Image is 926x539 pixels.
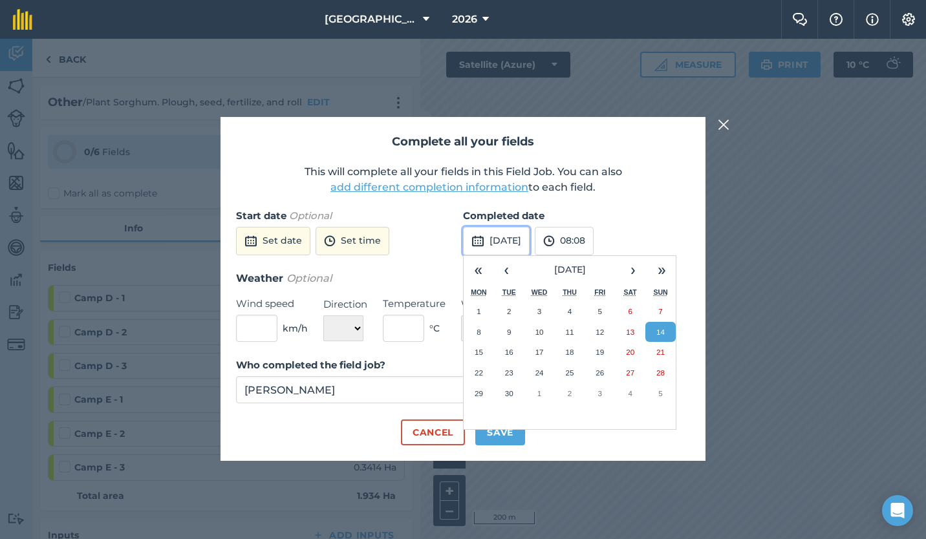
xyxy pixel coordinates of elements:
span: [GEOGRAPHIC_DATA] [325,12,418,27]
abbr: 13 September 2025 [626,328,634,336]
abbr: 28 September 2025 [656,368,665,377]
button: 9 September 2025 [494,322,524,343]
abbr: 2 September 2025 [507,307,511,315]
span: [DATE] [554,264,586,275]
abbr: 17 September 2025 [535,348,544,356]
em: Optional [286,272,332,284]
img: svg+xml;base64,PD94bWwgdmVyc2lvbj0iMS4wIiBlbmNvZGluZz0idXRmLTgiPz4KPCEtLSBHZW5lcmF0b3I6IEFkb2JlIE... [244,233,257,249]
button: 4 October 2025 [615,383,645,404]
button: Save [475,419,525,445]
label: Direction [323,297,367,312]
label: Weather [461,297,525,312]
button: 22 September 2025 [464,363,494,383]
button: 08:08 [535,227,594,255]
div: Open Intercom Messenger [882,495,913,526]
button: 24 September 2025 [524,363,555,383]
abbr: 21 September 2025 [656,348,665,356]
button: 8 September 2025 [464,322,494,343]
button: [DATE] [521,256,619,284]
button: 2 October 2025 [555,383,585,404]
h3: Weather [236,270,690,287]
button: 12 September 2025 [585,322,615,343]
button: 14 September 2025 [645,322,676,343]
img: svg+xml;base64,PD94bWwgdmVyc2lvbj0iMS4wIiBlbmNvZGluZz0idXRmLTgiPz4KPCEtLSBHZW5lcmF0b3I6IEFkb2JlIE... [471,233,484,249]
button: 18 September 2025 [555,342,585,363]
abbr: 24 September 2025 [535,368,544,377]
abbr: 1 September 2025 [477,307,480,315]
abbr: 16 September 2025 [505,348,513,356]
button: 28 September 2025 [645,363,676,383]
span: ° C [429,321,440,335]
img: fieldmargin Logo [13,9,32,30]
button: Cancel [401,419,465,445]
button: 4 September 2025 [555,301,585,322]
button: 16 September 2025 [494,342,524,363]
abbr: 9 September 2025 [507,328,511,336]
abbr: 4 September 2025 [568,307,572,315]
button: add different completion information [330,180,528,195]
abbr: 12 September 2025 [596,328,604,336]
button: 20 September 2025 [615,342,645,363]
button: 17 September 2025 [524,342,555,363]
abbr: 15 September 2025 [475,348,483,356]
button: 2 September 2025 [494,301,524,322]
abbr: Friday [594,288,605,296]
img: A question mark icon [828,13,844,26]
strong: Start date [236,209,286,222]
abbr: 19 September 2025 [596,348,604,356]
abbr: Monday [471,288,487,296]
img: Two speech bubbles overlapping with the left bubble in the forefront [792,13,808,26]
abbr: 14 September 2025 [656,328,665,336]
abbr: 29 September 2025 [475,389,483,397]
abbr: Wednesday [532,288,548,296]
button: 15 September 2025 [464,342,494,363]
img: A cog icon [901,13,916,26]
abbr: 4 October 2025 [628,389,632,397]
abbr: 1 October 2025 [537,389,541,397]
button: 30 September 2025 [494,383,524,404]
strong: Completed date [463,209,544,222]
button: 13 September 2025 [615,322,645,343]
abbr: 6 September 2025 [628,307,632,315]
abbr: 23 September 2025 [505,368,513,377]
h2: Complete all your fields [236,132,690,151]
abbr: 20 September 2025 [626,348,634,356]
abbr: 10 September 2025 [535,328,544,336]
button: 7 September 2025 [645,301,676,322]
abbr: 3 September 2025 [537,307,541,315]
button: 21 September 2025 [645,342,676,363]
abbr: 11 September 2025 [565,328,574,336]
button: [DATE] [463,227,530,255]
em: Optional [289,209,332,222]
button: 6 September 2025 [615,301,645,322]
abbr: 5 October 2025 [658,389,662,397]
abbr: Sunday [653,288,667,296]
button: 27 September 2025 [615,363,645,383]
button: 23 September 2025 [494,363,524,383]
abbr: 7 September 2025 [658,307,662,315]
label: Temperature [383,296,446,312]
abbr: Thursday [563,288,577,296]
button: 25 September 2025 [555,363,585,383]
button: 19 September 2025 [585,342,615,363]
button: Set date [236,227,310,255]
span: km/h [283,321,308,335]
abbr: 5 September 2025 [598,307,602,315]
button: 11 September 2025 [555,322,585,343]
abbr: 18 September 2025 [565,348,574,356]
button: 29 September 2025 [464,383,494,404]
abbr: Saturday [624,288,637,296]
img: svg+xml;base64,PD94bWwgdmVyc2lvbj0iMS4wIiBlbmNvZGluZz0idXRmLTgiPz4KPCEtLSBHZW5lcmF0b3I6IEFkb2JlIE... [543,233,555,249]
button: 10 September 2025 [524,322,555,343]
button: › [619,256,647,284]
label: Wind speed [236,296,308,312]
abbr: 27 September 2025 [626,368,634,377]
button: 5 September 2025 [585,301,615,322]
button: 3 September 2025 [524,301,555,322]
span: 2026 [452,12,477,27]
abbr: 8 September 2025 [477,328,480,336]
button: 26 September 2025 [585,363,615,383]
abbr: 25 September 2025 [565,368,574,377]
abbr: 26 September 2025 [596,368,604,377]
button: 3 October 2025 [585,383,615,404]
